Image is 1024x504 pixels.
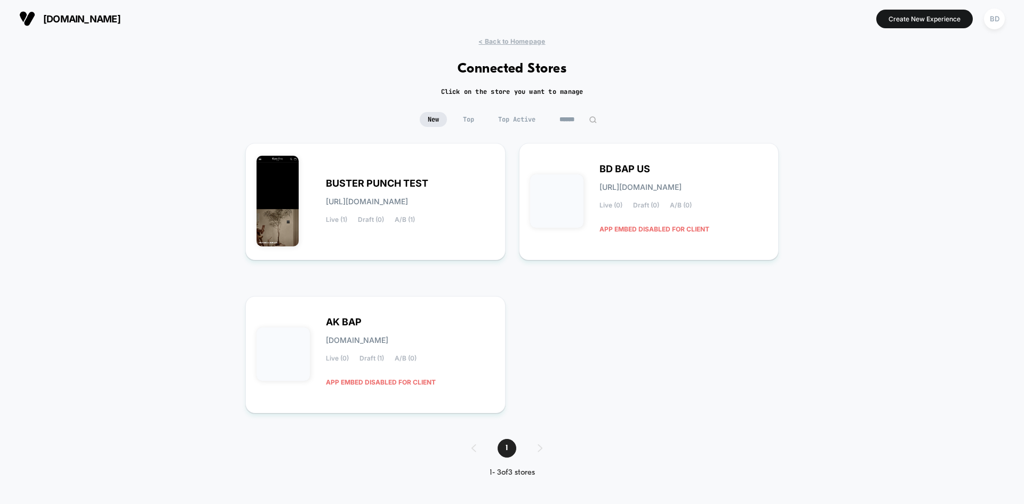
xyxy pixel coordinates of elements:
span: [DOMAIN_NAME] [43,13,121,25]
span: < Back to Homepage [478,37,545,45]
button: Create New Experience [876,10,973,28]
img: BUSTER_PUNCH_TEST [257,156,299,246]
span: Top Active [490,112,543,127]
span: Draft (0) [633,202,659,209]
span: 1 [498,439,516,458]
img: Visually logo [19,11,35,27]
span: New [420,112,447,127]
span: [DOMAIN_NAME] [326,337,388,344]
span: Draft (0) [358,216,384,223]
button: [DOMAIN_NAME] [16,10,124,27]
span: APP EMBED DISABLED FOR CLIENT [326,373,436,391]
h2: Click on the store you want to manage [441,87,583,96]
span: Live (1) [326,216,347,223]
span: BD BAP US [599,165,650,173]
span: [URL][DOMAIN_NAME] [326,198,408,205]
span: A/B (0) [670,202,692,209]
div: BD [984,9,1005,29]
span: APP EMBED DISABLED FOR CLIENT [599,220,709,238]
span: AK BAP [326,318,362,326]
img: AK_BAP [257,327,310,381]
h1: Connected Stores [458,61,567,77]
span: A/B (0) [395,355,417,362]
span: Live (0) [599,202,622,209]
span: [URL][DOMAIN_NAME] [599,183,682,191]
span: Live (0) [326,355,349,362]
span: BUSTER PUNCH TEST [326,180,428,187]
img: edit [589,116,597,124]
div: 1 - 3 of 3 stores [461,468,564,477]
span: A/B (1) [395,216,415,223]
img: BD_BAP_US [530,174,583,228]
span: Draft (1) [359,355,384,362]
span: Top [455,112,482,127]
button: BD [981,8,1008,30]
